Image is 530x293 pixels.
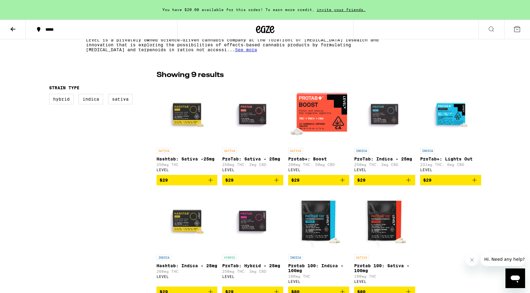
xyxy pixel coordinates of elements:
[157,168,218,172] div: LEVEL
[79,94,103,104] label: Indica
[160,178,168,183] span: $29
[108,94,133,104] label: Sativa
[288,83,349,175] a: Open page for Protab+: Boost from LEVEL
[157,190,218,252] img: LEVEL - Hashtab: Indica - 25mg
[222,275,283,279] div: LEVEL
[466,254,478,266] iframe: Close message
[157,175,218,185] button: Add to bag
[157,156,218,161] p: Hashtab: Sativa -25mg
[157,275,218,279] div: LEVEL
[222,156,283,161] p: ProTab: Sativa - 25mg
[291,178,300,183] span: $29
[288,255,303,260] p: INDICA
[222,190,283,252] img: LEVEL - ProTab: Hybrid - 25mg
[354,163,415,167] p: 250mg THC: 3mg CBD
[288,156,349,161] p: Protab+: Boost
[354,156,415,161] p: ProTab: Indica - 25mg
[157,190,218,287] a: Open page for Hashtab: Indica - 25mg from LEVEL
[157,83,218,175] a: Open page for Hashtab: Sativa -25mg from LEVEL
[222,83,283,175] a: Open page for ProTab: Sativa - 25mg from LEVEL
[288,83,349,145] img: LEVEL - Protab+: Boost
[157,163,218,167] p: 250mg THC
[420,148,435,153] p: INDICA
[354,190,415,252] img: LEVEL - Protab 100: Sativa - 100mg
[354,83,415,175] a: Open page for ProTab: Indica - 25mg from LEVEL
[354,255,369,260] p: SATIVA
[354,175,415,185] button: Add to bag
[315,8,368,12] span: invite your friends.
[222,168,283,172] div: LEVEL
[49,85,79,90] legend: Strain Type
[357,178,366,183] span: $29
[222,255,237,260] p: HYBRID
[420,175,481,185] button: Add to bag
[505,268,525,288] iframe: Button to launch messaging window
[288,280,349,283] div: LEVEL
[420,156,481,161] p: ProTab+: Lights Out
[288,168,349,172] div: LEVEL
[222,269,283,273] p: 250mg THC: 3mg CBD
[222,163,283,167] p: 250mg THC: 2mg CBD
[225,178,234,183] span: $29
[354,83,415,145] img: LEVEL - ProTab: Indica - 25mg
[222,83,283,145] img: LEVEL - ProTab: Sativa - 25mg
[288,190,349,252] img: LEVEL - Protab 100: Indica - 100mg
[222,190,283,287] a: Open page for ProTab: Hybrid - 25mg from LEVEL
[222,175,283,185] button: Add to bag
[423,178,431,183] span: $29
[86,37,390,52] p: LEVEL is a privately owned science-driven cannabis company at the forefront of [MEDICAL_DATA] res...
[420,83,481,175] a: Open page for ProTab+: Lights Out from LEVEL
[222,148,237,153] p: SATIVA
[354,190,415,287] a: Open page for Protab 100: Sativa - 100mg from LEVEL
[157,269,218,273] p: 268mg THC
[288,175,349,185] button: Add to bag
[288,274,349,278] p: 100mg THC
[162,8,315,12] span: You have $20.00 available for this order! To earn more credit,
[354,263,415,273] p: Protab 100: Sativa - 100mg
[157,83,218,145] img: LEVEL - Hashtab: Sativa -25mg
[157,70,224,80] p: Showing 9 results
[354,148,369,153] p: INDICA
[157,148,171,153] p: SATIVA
[288,263,349,273] p: Protab 100: Indica - 100mg
[481,253,525,266] iframe: Message from company
[288,148,303,153] p: SATIVA
[354,274,415,278] p: 100mg THC
[157,255,171,260] p: INDICA
[49,94,74,104] label: Hybrid
[222,263,283,268] p: ProTab: Hybrid - 25mg
[420,83,481,145] img: LEVEL - ProTab+: Lights Out
[157,263,218,268] p: Hashtab: Indica - 25mg
[420,168,481,172] div: LEVEL
[354,168,415,172] div: LEVEL
[288,163,349,167] p: 200mg THC: 50mg CBD
[354,280,415,283] div: LEVEL
[420,163,481,167] p: 231mg THC: 6mg CBD
[288,190,349,287] a: Open page for Protab 100: Indica - 100mg from LEVEL
[235,47,257,52] span: See more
